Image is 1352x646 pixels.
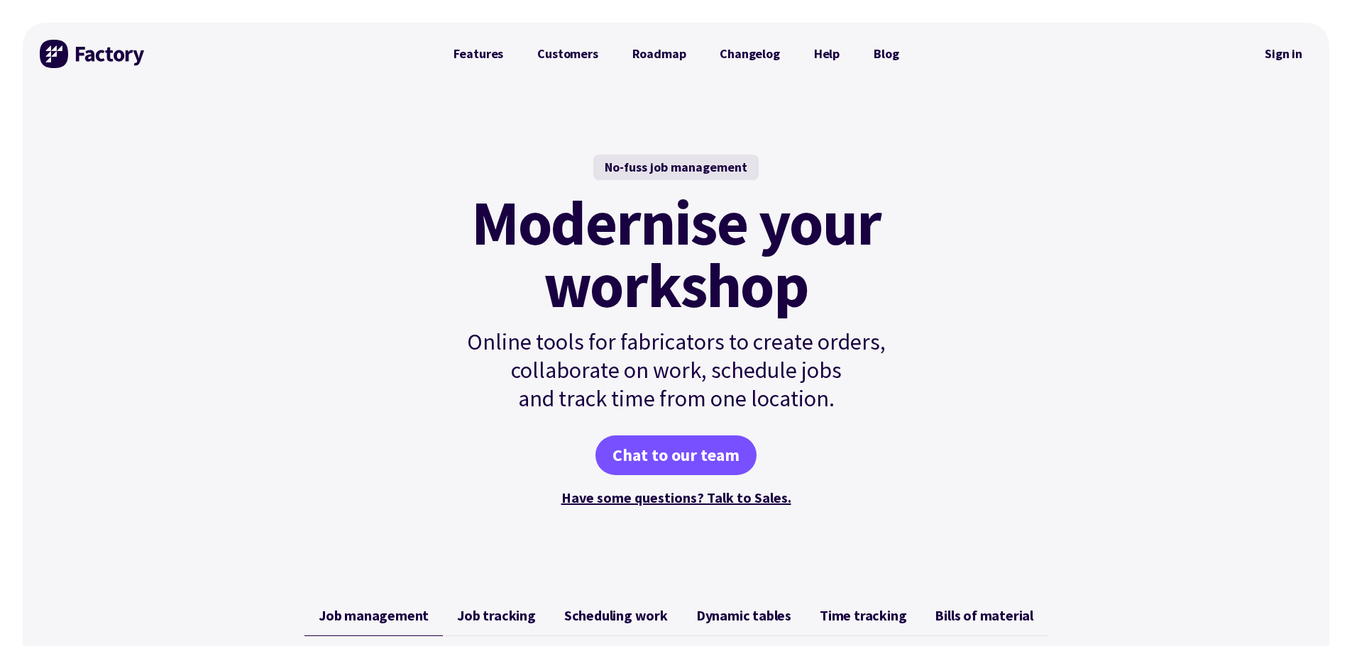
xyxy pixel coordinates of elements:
a: Job tracking [443,596,550,636]
span: Time tracking [820,607,906,624]
nav: Primary Navigation [436,40,916,68]
a: Features [436,40,521,68]
a: Job management [304,596,443,636]
span: Bills of material [935,607,1033,624]
a: Sign in [1255,38,1312,70]
a: Changelog [703,40,796,68]
a: Have some questions? Talk to Sales. [561,489,791,506]
a: Scheduling work [550,596,682,636]
span: Scheduling work [564,607,668,624]
nav: Secondary Navigation [1255,38,1312,70]
a: Bills of material [920,596,1048,636]
span: Job management [319,607,429,624]
a: Customers [520,40,615,68]
a: Dynamic tables [682,596,806,636]
p: Online tools for fabricators to create orders, collaborate on work, schedule jobs and track time ... [436,328,916,413]
span: Dynamic tables [696,607,791,624]
div: No-fuss job management [593,155,759,180]
span: Job tracking [457,607,536,624]
a: Blog [857,40,916,68]
mark: Modernise your workshop [471,191,881,316]
a: Roadmap [615,40,703,68]
img: Factory [40,40,146,68]
a: Help [797,40,857,68]
a: Chat to our team [595,435,757,475]
a: Time tracking [806,596,920,636]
